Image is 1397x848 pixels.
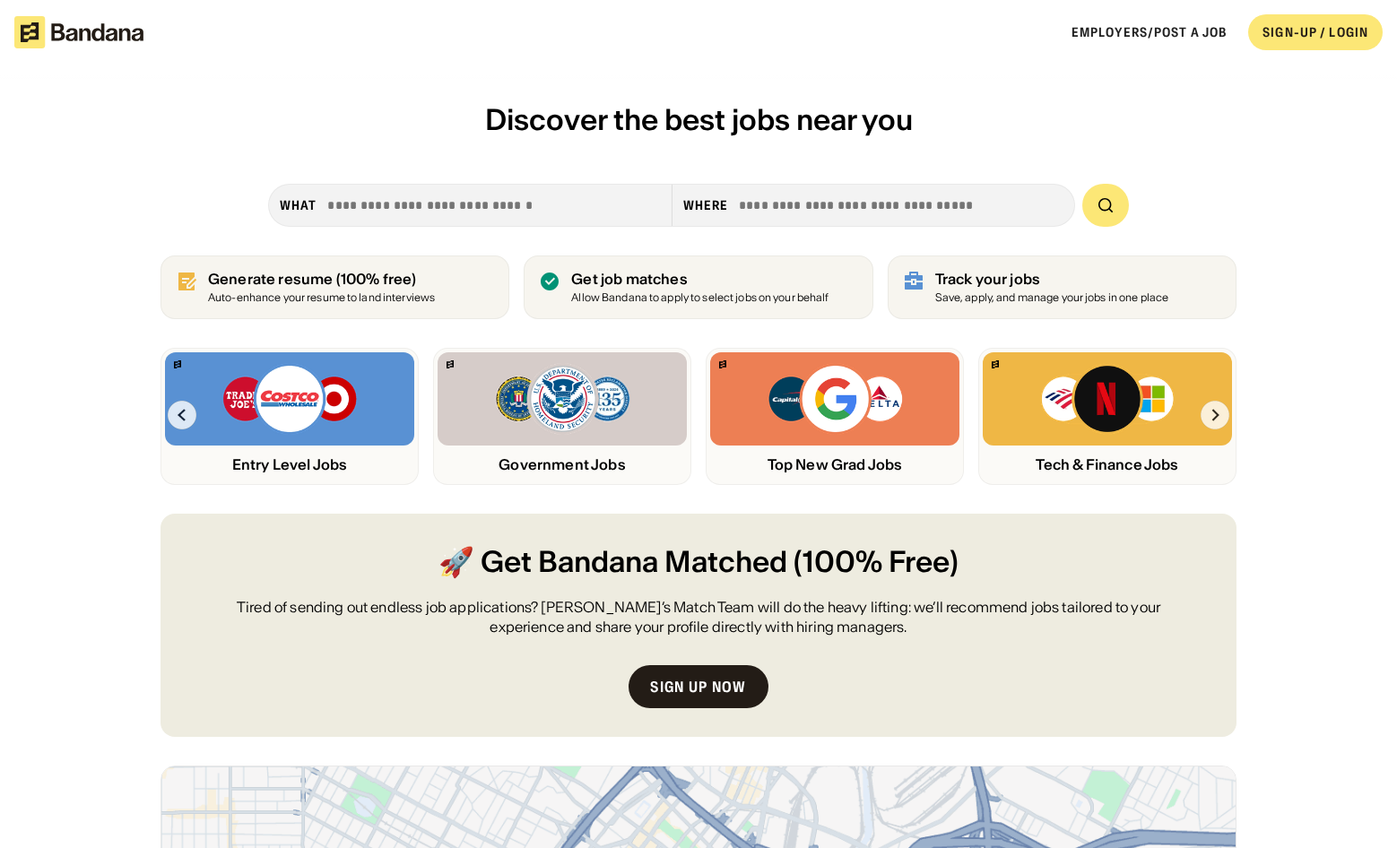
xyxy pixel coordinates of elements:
a: Bandana logoBank of America, Netflix, Microsoft logosTech & Finance Jobs [978,348,1236,485]
a: Sign up now [629,665,768,708]
div: what [280,197,317,213]
div: Sign up now [650,679,746,694]
div: Government Jobs [438,456,687,473]
img: Bandana logotype [14,16,143,48]
a: Generate resume (100% free)Auto-enhance your resume to land interviews [161,255,509,319]
span: (100% free) [336,270,417,288]
div: Auto-enhance your resume to land interviews [208,292,435,304]
div: Top New Grad Jobs [710,456,959,473]
div: Tired of sending out endless job applications? [PERSON_NAME]’s Match Team will do the heavy lifti... [204,597,1193,637]
span: 🚀 Get Bandana Matched [438,542,787,583]
div: SIGN-UP / LOGIN [1263,24,1368,40]
span: (100% Free) [794,542,959,583]
span: Discover the best jobs near you [485,101,913,138]
a: Bandana logoCapital One, Google, Delta logosTop New Grad Jobs [706,348,964,485]
div: Get job matches [571,271,829,288]
a: Employers/Post a job [1072,24,1227,40]
div: Where [683,197,729,213]
a: Bandana logoTrader Joe’s, Costco, Target logosEntry Level Jobs [161,348,419,485]
img: Left Arrow [168,401,196,429]
img: Bandana logo [719,360,726,368]
div: Generate resume [208,271,435,288]
a: Track your jobs Save, apply, and manage your jobs in one place [888,255,1236,319]
img: Bandana logo [174,360,181,368]
div: Save, apply, and manage your jobs in one place [935,292,1169,304]
div: Track your jobs [935,271,1169,288]
a: Get job matches Allow Bandana to apply to select jobs on your behalf [524,255,872,319]
a: Bandana logoFBI, DHS, MWRD logosGovernment Jobs [433,348,691,485]
div: Allow Bandana to apply to select jobs on your behalf [571,292,829,304]
img: Bank of America, Netflix, Microsoft logos [1040,363,1176,435]
div: Entry Level Jobs [165,456,414,473]
img: Capital One, Google, Delta logos [767,363,903,435]
img: Bandana logo [992,360,999,368]
div: Tech & Finance Jobs [983,456,1232,473]
img: Right Arrow [1201,401,1229,429]
img: Trader Joe’s, Costco, Target logos [221,363,358,435]
img: FBI, DHS, MWRD logos [494,363,630,435]
img: Bandana logo [447,360,454,368]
